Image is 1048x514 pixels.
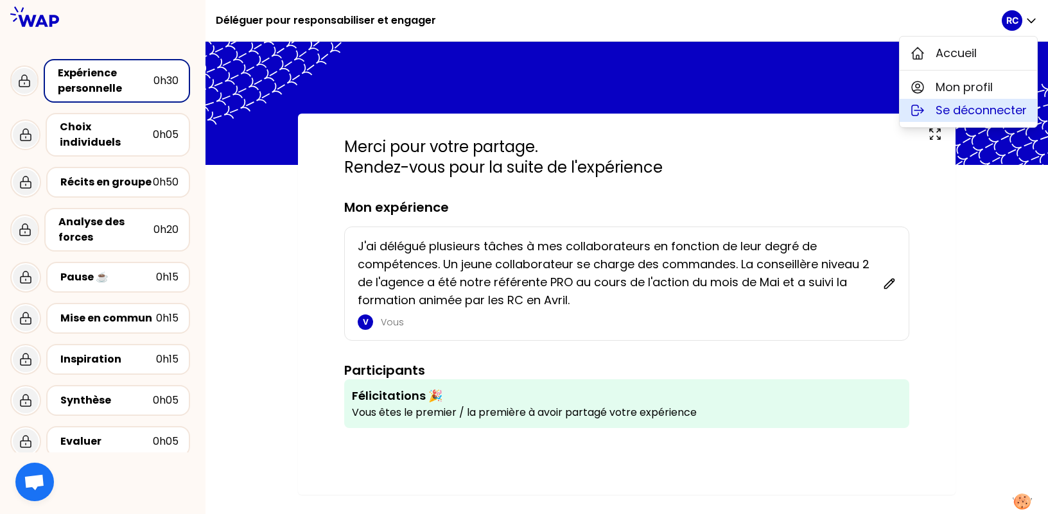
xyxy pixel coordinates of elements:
div: Choix individuels [60,119,153,150]
div: 0h15 [156,311,179,326]
div: Mise en commun [60,311,156,326]
p: V [363,317,369,327]
div: 0h15 [156,270,179,285]
p: Vous [381,316,875,329]
div: RC [899,36,1038,128]
div: 0h30 [153,73,179,89]
div: Ouvrir le chat [15,463,54,501]
p: J'ai délégué plusieurs tâches à mes collaborateurs en fonction de leur degré de compétences. Un j... [358,237,875,309]
p: RC [1006,14,1018,27]
button: RC [1002,10,1038,31]
div: 0h20 [153,222,179,237]
p: Vous êtes le premier / la première à avoir partagé votre expérience [352,405,902,420]
div: 0h15 [156,352,179,367]
span: Accueil [936,44,977,62]
div: Expérience personnelle [58,65,153,96]
div: 0h05 [153,127,179,142]
div: 0h50 [153,175,179,190]
div: Inspiration [60,352,156,367]
h4: Félicitations 🎉 [352,387,902,405]
h3: Participants [344,361,425,379]
span: Se déconnecter [936,101,1027,119]
div: 0h05 [153,434,179,449]
h3: Mon expérience [344,198,909,216]
div: Evaluer [60,434,153,449]
div: 0h05 [153,393,179,408]
div: Analyse des forces [58,214,153,245]
div: Pause ☕️ [60,270,156,285]
div: Récits en groupe [60,175,153,190]
span: Mon profil [936,78,993,96]
div: Synthèse [60,393,153,408]
h2: Merci pour votre partage. Rendez-vous pour la suite de l'expérience [344,137,909,178]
